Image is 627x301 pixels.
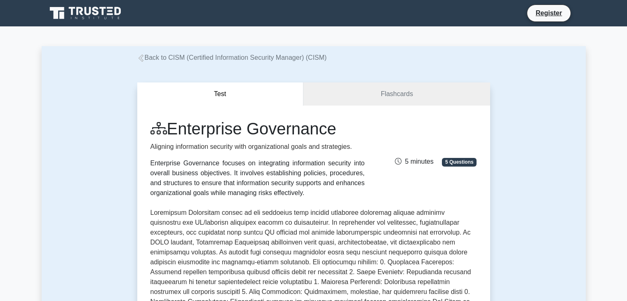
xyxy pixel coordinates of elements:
button: Test [137,82,304,106]
a: Flashcards [303,82,490,106]
a: Register [531,8,567,18]
h1: Enterprise Governance [150,119,365,139]
div: Enterprise Governance focuses on integrating information security into overall business objective... [150,158,365,198]
span: 5 Questions [442,158,477,166]
a: Back to CISM (Certified Information Security Manager) (CISM) [137,54,327,61]
p: Aligning information security with organizational goals and strategies. [150,142,365,152]
span: 5 minutes [395,158,433,165]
